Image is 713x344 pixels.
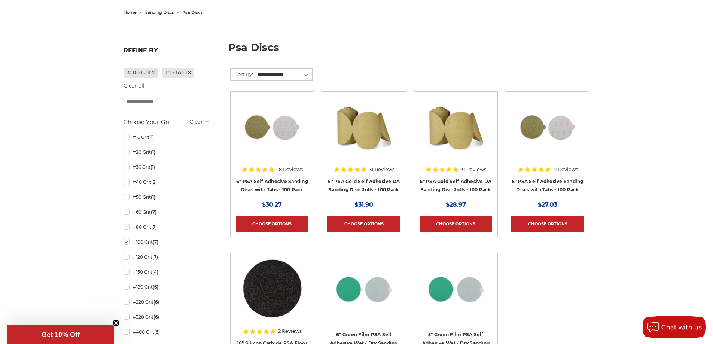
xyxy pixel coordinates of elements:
a: #400 Grit [124,325,210,338]
a: #120 Grit [124,250,210,264]
a: Choose Options [327,216,400,232]
a: 6" PSA Gold Self Adhesive DA Sanding Disc Rolls - 100 Pack [328,179,400,193]
span: (7) [151,209,156,215]
a: Choose Options [236,216,308,232]
span: (1) [151,149,155,155]
span: Chat with us [661,324,702,331]
a: 5" PSA Self Adhesive Sanding Discs with Tabs - 100 Pack [512,179,583,193]
a: #40 Grit [124,176,210,189]
button: Close teaser [112,319,120,327]
span: 11 Reviews [553,167,578,172]
a: 6" PSA Self Adhesive Sanding Discs with Tabs - 100 Pack [236,179,308,193]
span: (1) [149,134,154,140]
h1: psa discs [228,42,590,58]
a: In Stock [162,68,194,78]
a: #100 Grit [124,68,158,78]
a: 6 inch psa sanding disc [236,97,308,170]
span: Get 10% Off [42,331,80,338]
span: (7) [151,224,157,230]
a: Choose Options [511,216,584,232]
span: (6) [153,299,159,305]
span: $30.27 [262,201,282,208]
a: #320 Grit [124,310,210,323]
span: (1) [151,194,155,200]
span: 31 Reviews [369,167,394,172]
h5: Refine by [124,47,210,58]
a: #60 Grit [124,206,210,219]
a: #80 Grit [124,220,210,234]
span: (7) [153,239,158,245]
span: (6) [153,314,159,320]
div: Get 10% OffClose teaser [7,325,114,344]
a: Clear [189,118,203,125]
a: 6" DA Sanding Discs on a Roll [327,97,400,170]
span: $27.03 [538,201,557,208]
a: #36 Grit [124,161,210,174]
img: 5-inch 80-grit durable green film PSA disc for grinding and paint removal on coated surfaces [426,259,486,319]
a: home [124,10,137,15]
a: #180 Grit [124,280,210,293]
span: 2 Reviews [278,329,302,334]
img: 5" Sticky Backed Sanding Discs on a roll [426,97,486,157]
span: $31.90 [354,201,373,208]
a: 5" PSA Gold Self Adhesive DA Sanding Disc Rolls - 100 Pack [420,179,491,193]
a: 6-inch 600-grit green film PSA disc with green polyester film backing for metal grinding and bare... [327,259,400,331]
span: (4) [152,269,158,275]
label: Sort By: [231,69,253,80]
a: #100 Grit [124,235,210,249]
a: Choose Options [420,216,492,232]
img: 6" DA Sanding Discs on a Roll [334,97,394,157]
img: Silicon Carbide 16" PSA Floor Sanding Disc [242,259,302,319]
a: #150 Grit [124,265,210,278]
span: (6) [154,329,160,335]
span: $28.97 [446,201,466,208]
a: sanding discs [145,10,174,15]
span: (6) [153,284,158,290]
a: #50 Grit [124,191,210,204]
span: (7) [152,254,158,260]
span: (2) [151,179,157,185]
a: 5 inch PSA Disc [511,97,584,170]
span: 18 Reviews [277,167,303,172]
span: psa discs [182,10,203,15]
select: Sort By: [256,69,312,80]
img: 6-inch 600-grit green film PSA disc with green polyester film backing for metal grinding and bare... [334,259,394,319]
span: (1) [150,164,155,170]
span: 31 Reviews [461,167,486,172]
a: 5" Sticky Backed Sanding Discs on a roll [420,97,492,170]
a: 5-inch 80-grit durable green film PSA disc for grinding and paint removal on coated surfaces [420,259,492,331]
a: Clear all [124,82,144,89]
img: 5 inch PSA Disc [518,97,578,157]
h5: Choose Your Grit [124,118,210,127]
a: #220 Grit [124,295,210,308]
button: Chat with us [643,316,706,338]
img: 6 inch psa sanding disc [242,97,302,157]
a: #16 Grit [124,131,210,144]
a: Silicon Carbide 16" PSA Floor Sanding Disc [236,259,308,331]
a: #20 Grit [124,146,210,159]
